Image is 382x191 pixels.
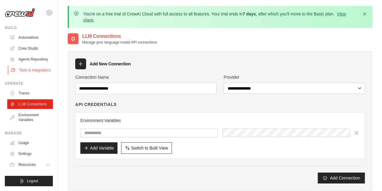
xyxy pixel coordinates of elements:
button: Logout [5,176,53,186]
a: LLM Connections [7,99,53,109]
a: Usage [7,138,53,148]
button: Switch to Bulk View [121,142,172,154]
a: Settings [7,149,53,159]
div: Manage [5,131,53,136]
button: Resources [7,160,53,170]
h2: LLM Connections [82,33,157,40]
h4: API Credentials [75,101,117,107]
label: Connection Name [75,74,217,80]
a: Agents Repository [7,54,53,64]
a: Crew Studio [7,44,53,53]
img: Logo [5,8,35,17]
button: Add Connection [318,173,365,183]
strong: 7 days [242,12,256,16]
p: You're on a free trial of CrewAI Cloud with full access to all features. Your trial ends in , aft... [83,11,358,23]
label: Provider [224,74,365,80]
div: Build [5,25,53,30]
a: Environment Variables [7,110,53,125]
a: Automations [7,33,53,42]
a: Traces [7,88,53,98]
a: Tools & Integrations [8,65,53,75]
span: Switch to Bulk View [131,145,168,151]
div: Operate [5,81,53,86]
h3: Environment Variables [80,117,360,123]
p: Manage your language model API connections [82,40,157,45]
span: Logout [27,179,38,183]
button: Add Variable [80,142,117,154]
span: Resources [18,162,36,167]
h3: Add New Connection [90,61,131,67]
